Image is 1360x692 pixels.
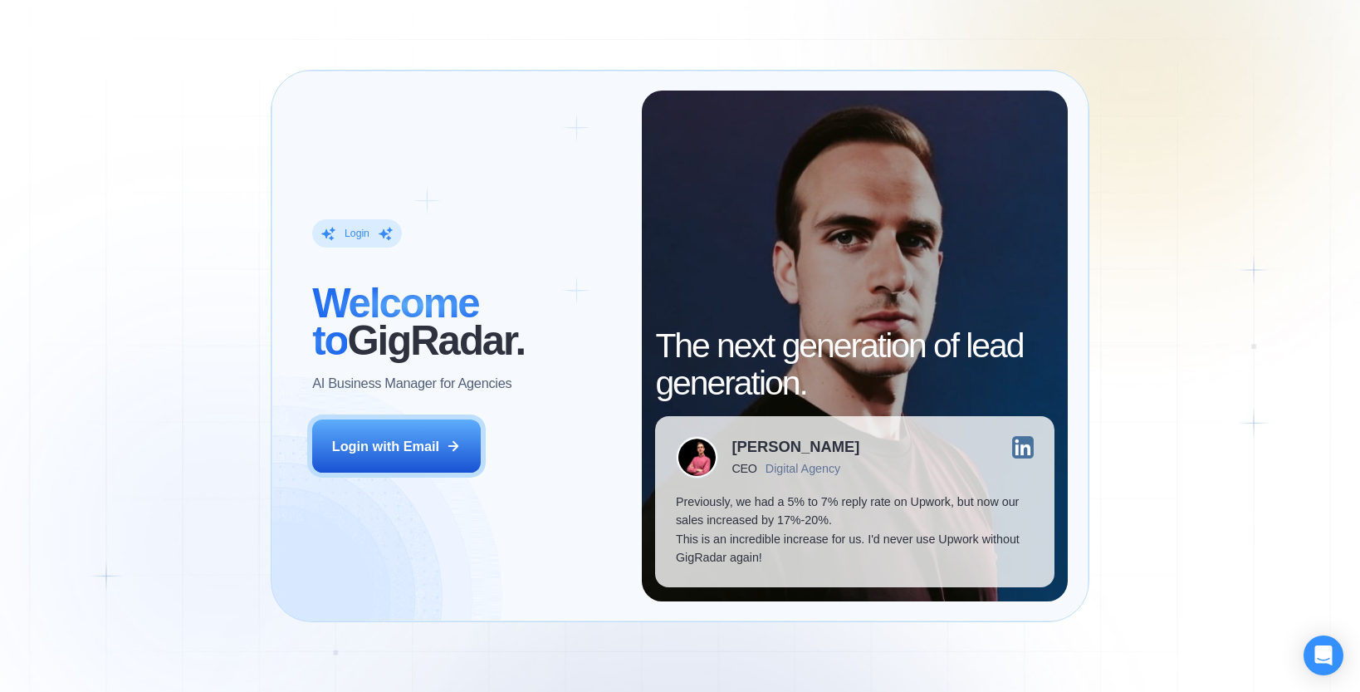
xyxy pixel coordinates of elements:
[312,285,621,360] h2: ‍ GigRadar.
[312,281,478,363] span: Welcome to
[731,462,756,475] div: CEO
[731,439,859,454] div: [PERSON_NAME]
[312,374,511,393] p: AI Business Manager for Agencies
[345,227,369,240] div: Login
[1304,636,1343,675] div: Open Intercom Messenger
[676,493,1035,567] p: Previously, we had a 5% to 7% reply rate on Upwork, but now our sales increased by 17%-20%. This ...
[655,327,1054,402] h2: The next generation of lead generation.
[312,420,481,472] button: Login with Email
[332,437,439,456] div: Login with Email
[766,462,840,475] div: Digital Agency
